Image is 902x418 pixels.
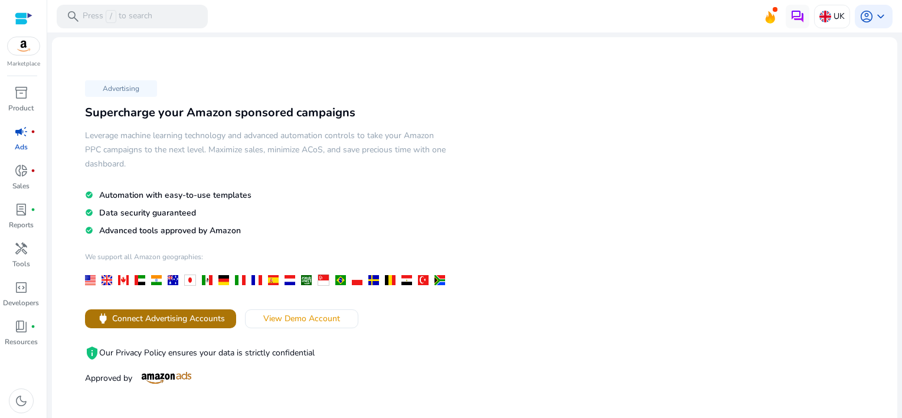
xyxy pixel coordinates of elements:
span: fiber_manual_record [31,168,35,173]
span: fiber_manual_record [31,129,35,134]
p: Ads [15,142,28,152]
p: Press to search [83,10,152,23]
h3: Supercharge your Amazon sponsored campaigns [85,106,451,120]
span: search [66,9,80,24]
span: Advanced tools approved by Amazon [99,225,241,236]
span: fiber_manual_record [31,324,35,329]
span: dark_mode [14,394,28,408]
mat-icon: privacy_tip [85,346,99,360]
p: Approved by [85,372,451,384]
span: / [106,10,116,23]
span: donut_small [14,164,28,178]
button: View Demo Account [245,309,358,328]
p: UK [834,6,845,27]
h4: We support all Amazon geographies: [85,252,451,270]
mat-icon: check_circle [85,208,93,218]
img: amazon.svg [8,37,40,55]
mat-icon: check_circle [85,190,93,200]
span: lab_profile [14,203,28,217]
span: account_circle [859,9,874,24]
span: Automation with easy-to-use templates [99,190,251,201]
span: keyboard_arrow_down [874,9,888,24]
p: Our Privacy Policy ensures your data is strictly confidential [85,346,451,360]
span: View Demo Account [263,312,340,325]
span: code_blocks [14,280,28,295]
p: Marketplace [7,60,40,68]
p: Sales [12,181,30,191]
span: campaign [14,125,28,139]
mat-icon: check_circle [85,226,93,236]
p: Tools [12,259,30,269]
span: power [96,312,110,325]
span: handyman [14,241,28,256]
span: inventory_2 [14,86,28,100]
img: uk.svg [819,11,831,22]
p: Resources [5,337,38,347]
button: powerConnect Advertising Accounts [85,309,236,328]
span: Connect Advertising Accounts [112,312,225,325]
p: Product [8,103,34,113]
span: book_4 [14,319,28,334]
h5: Leverage machine learning technology and advanced automation controls to take your Amazon PPC cam... [85,129,451,171]
span: fiber_manual_record [31,207,35,212]
p: Developers [3,298,39,308]
span: Data security guaranteed [99,207,196,218]
p: Advertising [85,80,157,97]
p: Reports [9,220,34,230]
